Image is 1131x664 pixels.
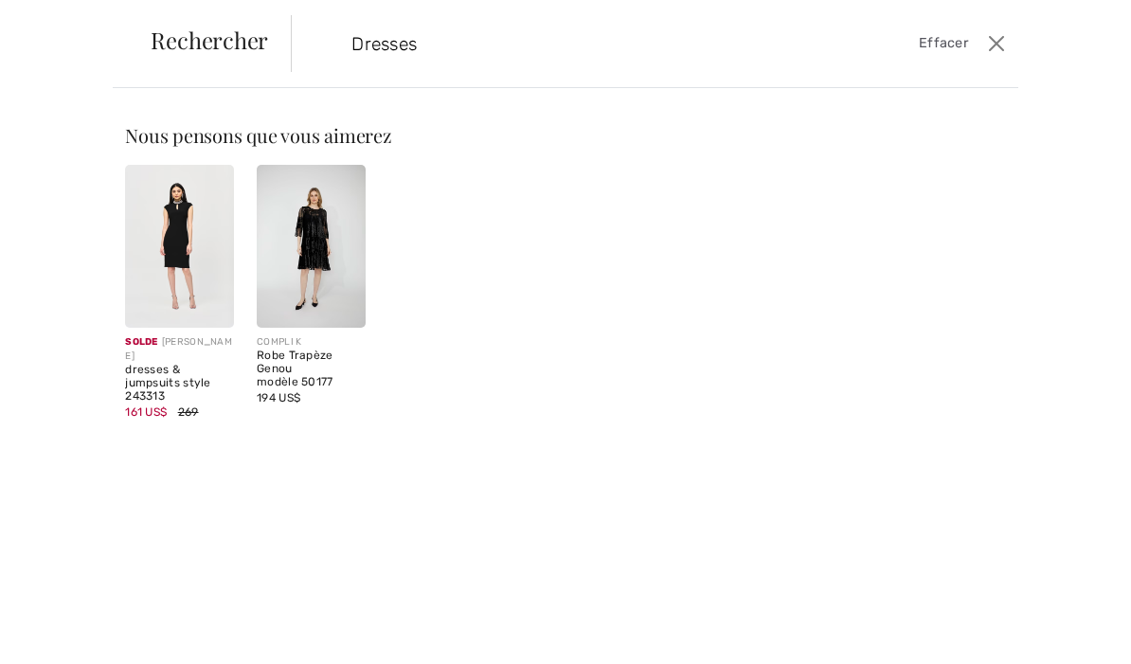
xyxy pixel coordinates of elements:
span: Chat [46,13,85,30]
span: 269 [178,405,199,419]
span: Effacer [919,33,968,54]
span: 194 US$ [257,391,300,404]
div: COMPLI K [257,335,366,350]
img: Joseph Ribkoff dresses & jumpsuits style 243313. Midnight Blue [125,165,234,328]
span: Nous pensons que vous aimerez [125,122,392,148]
img: Robe Trapèze Genou modèle 50177. As sample [257,165,366,328]
div: dresses & jumpsuits style 243313 [125,364,234,403]
span: Solde [125,336,158,348]
div: Robe Trapèze Genou modèle 50177 [257,350,366,388]
span: Rechercher [151,28,268,51]
button: Ferme [983,28,1010,59]
div: [PERSON_NAME] [125,335,234,364]
span: 161 US$ [125,405,167,419]
input: TAPER POUR RECHERCHER [337,15,821,72]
